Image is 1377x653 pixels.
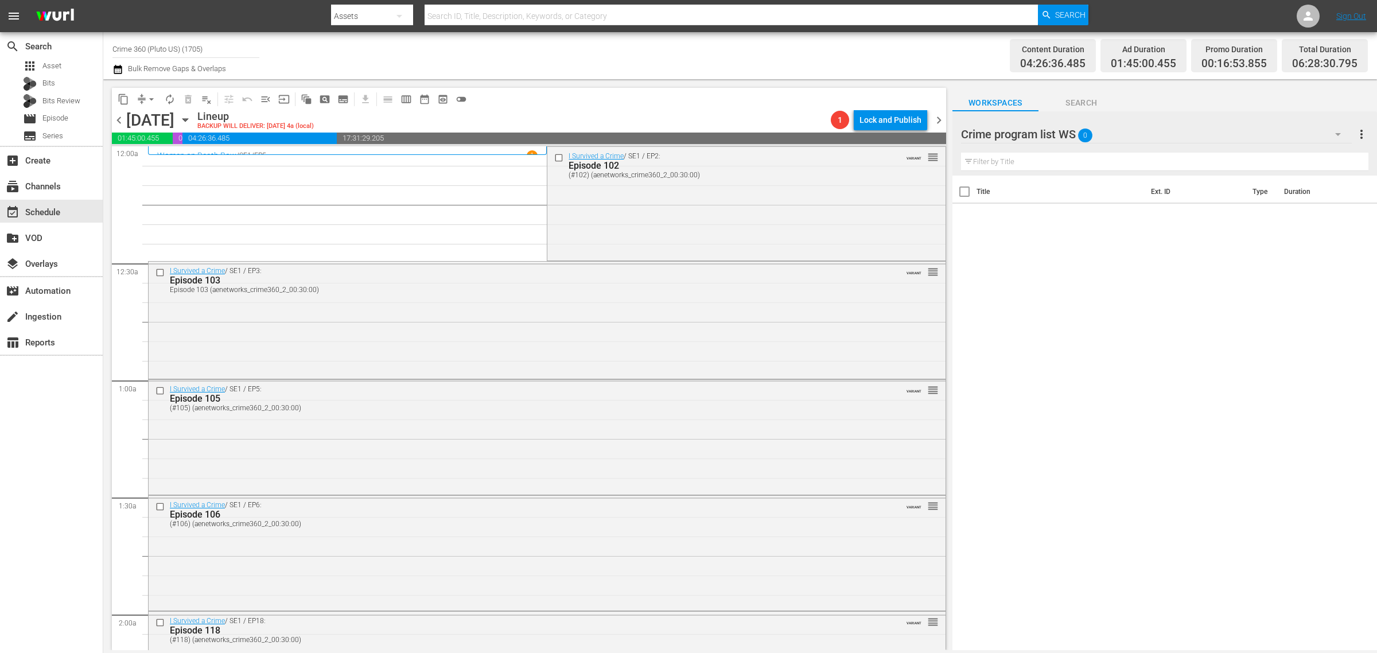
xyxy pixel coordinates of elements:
[927,616,939,628] span: reorder
[977,176,1145,208] th: Title
[170,636,880,644] div: (#118) (aenetworks_crime360_2_00:30:00)
[1038,5,1088,25] button: Search
[337,133,946,144] span: 17:31:29.205
[400,94,412,105] span: calendar_view_week_outlined
[197,123,314,130] div: BACKUP WILL DELIVER: [DATE] 4a (local)
[1292,57,1357,71] span: 06:28:30.795
[170,501,225,509] a: I Survived a Crime
[260,94,271,105] span: menu_open
[437,94,449,105] span: preview_outlined
[161,90,179,108] span: Loop Content
[170,617,225,625] a: I Survived a Crime
[569,152,624,160] a: I Survived a Crime
[1111,41,1176,57] div: Ad Duration
[859,110,921,130] div: Lock and Publish
[1355,121,1368,148] button: more_vert
[6,180,20,193] span: Channels
[6,284,20,298] span: Automation
[170,275,880,286] div: Episode 103
[1111,57,1176,71] span: 01:45:00.455
[6,231,20,245] span: VOD
[1144,176,1245,208] th: Ext. ID
[28,3,83,30] img: ans4CAIJ8jUAAAAAAAAAAAAAAAAAAAAAAAAgQb4GAAAAAAAAAAAAAAAAAAAAAAAAJMjXAAAAAAAAAAAAAAAAAAAAAAAAgAT5G...
[275,90,293,108] span: Update Metadata from Key Asset
[42,112,68,124] span: Episode
[170,286,880,294] div: Episode 103 (aenetworks_crime360_2_00:30:00)
[907,151,921,160] span: VARIANT
[23,112,37,126] span: Episode
[1201,41,1267,57] div: Promo Duration
[927,616,939,627] button: reorder
[23,59,37,73] span: Asset
[530,151,534,160] p: 1
[6,310,20,324] span: Ingestion
[932,113,946,127] span: chevron_right
[146,94,157,105] span: arrow_drop_down
[831,115,849,125] span: 1
[1336,11,1366,21] a: Sign Out
[170,267,225,275] a: I Survived a Crime
[1055,5,1086,25] span: Search
[42,95,80,107] span: Bits Review
[170,267,880,294] div: / SE1 / EP3:
[236,151,239,160] p: /
[569,160,884,171] div: Episode 102
[42,60,61,72] span: Asset
[927,500,939,512] span: reorder
[157,151,236,160] a: Women on Death Row
[7,9,21,23] span: menu
[1292,41,1357,57] div: Total Duration
[419,94,430,105] span: date_range_outlined
[927,266,939,277] button: reorder
[952,96,1038,110] span: Workspaces
[6,336,20,349] span: Reports
[170,404,880,412] div: (#105) (aenetworks_crime360_2_00:30:00)
[256,90,275,108] span: Fill episodes with ad slates
[23,94,37,108] div: Bits Review
[1246,176,1277,208] th: Type
[927,151,939,162] button: reorder
[293,88,316,110] span: Refresh All Search Blocks
[197,110,314,123] div: Lineup
[254,151,266,160] p: EP5
[907,384,921,393] span: VARIANT
[126,64,226,73] span: Bulk Remove Gaps & Overlaps
[170,393,880,404] div: Episode 105
[907,500,921,509] span: VARIANT
[164,94,176,105] span: autorenew_outlined
[170,520,880,528] div: (#106) (aenetworks_crime360_2_00:30:00)
[301,94,312,105] span: auto_awesome_motion_outlined
[569,171,884,179] div: (#102) (aenetworks_crime360_2_00:30:00)
[170,617,880,644] div: / SE1 / EP18:
[239,151,254,160] p: SE1 /
[927,151,939,164] span: reorder
[182,133,337,144] span: 04:26:36.485
[456,94,467,105] span: toggle_off
[1038,96,1125,110] span: Search
[23,77,37,91] div: Bits
[133,90,161,108] span: Remove Gaps & Overlaps
[1020,57,1086,71] span: 04:26:36.485
[1355,127,1368,141] span: more_vert
[319,94,330,105] span: pageview_outlined
[6,154,20,168] span: Create
[112,113,126,127] span: chevron_left
[23,129,37,143] span: Series
[112,133,173,144] span: 01:45:00.455
[1020,41,1086,57] div: Content Duration
[961,118,1352,150] div: Crime program list WS
[126,111,174,130] div: [DATE]
[337,94,349,105] span: subtitles_outlined
[170,509,880,520] div: Episode 106
[201,94,212,105] span: playlist_remove_outlined
[1277,176,1346,208] th: Duration
[278,94,290,105] span: input
[170,385,225,393] a: I Survived a Crime
[927,500,939,511] button: reorder
[42,130,63,142] span: Series
[6,205,20,219] span: Schedule
[927,266,939,278] span: reorder
[173,133,182,144] span: 00:16:53.855
[927,384,939,395] button: reorder
[1201,57,1267,71] span: 00:16:53.855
